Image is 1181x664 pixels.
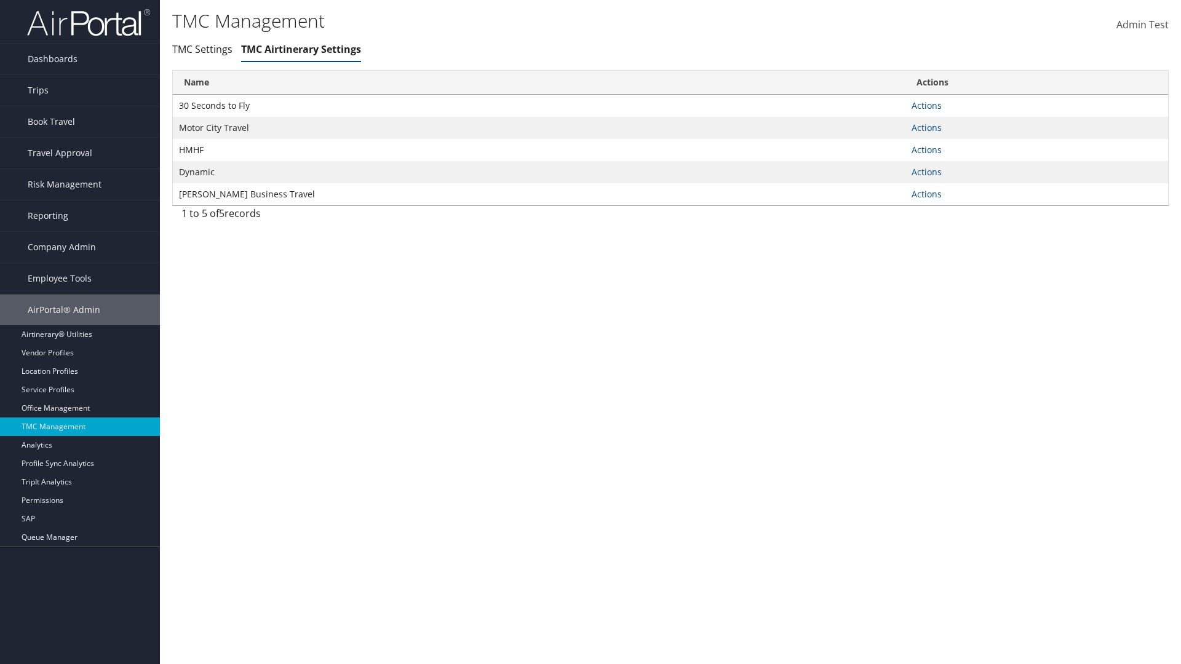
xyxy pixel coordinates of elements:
[912,144,942,156] a: Actions
[173,71,905,95] th: Name: activate to sort column ascending
[28,200,68,231] span: Reporting
[912,166,942,178] a: Actions
[181,206,412,227] div: 1 to 5 of records
[905,71,1168,95] th: Actions
[28,106,75,137] span: Book Travel
[912,188,942,200] a: Actions
[241,42,361,56] a: TMC Airtinerary Settings
[172,8,837,34] h1: TMC Management
[27,8,150,37] img: airportal-logo.png
[173,95,905,117] td: 30 Seconds to Fly
[28,232,96,263] span: Company Admin
[28,75,49,106] span: Trips
[1116,6,1169,44] a: Admin Test
[28,294,100,325] span: AirPortal® Admin
[28,169,101,200] span: Risk Management
[219,207,225,220] span: 5
[173,183,905,205] td: [PERSON_NAME] Business Travel
[173,161,905,183] td: Dynamic
[28,263,92,294] span: Employee Tools
[173,117,905,139] td: Motor City Travel
[912,122,942,133] a: Actions
[912,100,942,111] a: Actions
[1116,18,1169,31] span: Admin Test
[28,44,78,74] span: Dashboards
[173,139,905,161] td: HMHF
[172,42,233,56] a: TMC Settings
[28,138,92,168] span: Travel Approval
